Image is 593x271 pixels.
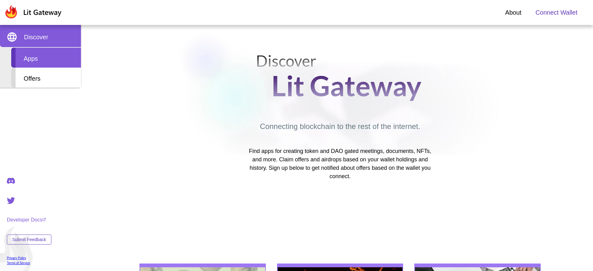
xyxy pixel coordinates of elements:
[7,256,51,260] a: Privacy Policy
[245,147,436,181] p: Find apps for creating token and DAO gated meetings, documents, NFTs, and more. Claim offers and ...
[4,5,62,19] img: Lit Gateway Logo
[11,48,81,68] div: Apps
[256,53,421,69] h3: Discover
[24,32,48,42] span: Discover
[260,121,420,132] p: Connecting blockchain to the rest of the internet.
[7,261,51,265] a: Terms of Service
[7,235,51,245] button: Submit Feedback
[11,68,81,88] div: Offers
[7,217,51,223] a: Developer Docs
[505,8,521,17] a: About
[535,8,577,17] span: Connect Wallet
[271,69,421,102] h2: Lit Gateway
